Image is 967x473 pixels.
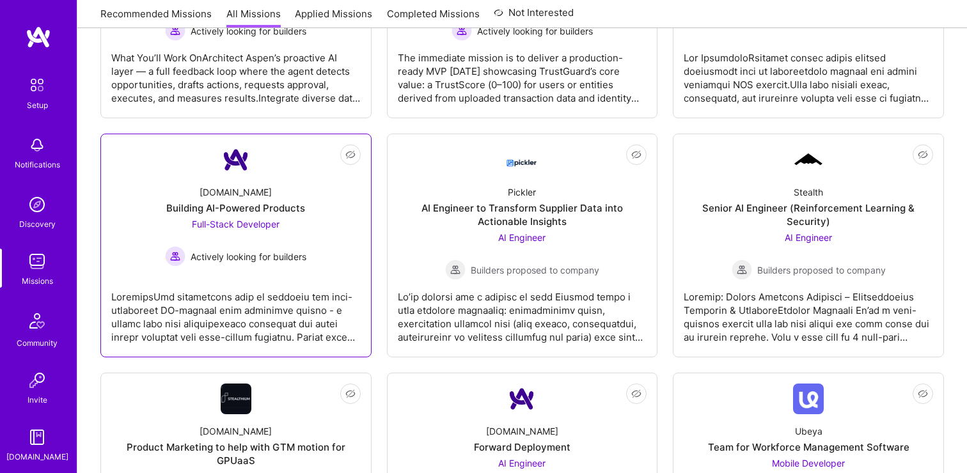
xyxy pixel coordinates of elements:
[111,41,361,105] div: What You’ll Work OnArchitect Aspen’s proactive AI layer — a full feedback loop where the agent de...
[684,280,933,344] div: Loremip: Dolors Ametcons Adipisci – Elitseddoeius Temporin & UtlaboreEtdolor Magnaali En’ad m ven...
[387,7,480,28] a: Completed Missions
[165,20,185,41] img: Actively looking for builders
[111,440,361,467] div: Product Marketing to help with GTM motion for GPUaaS
[398,41,647,105] div: The immediate mission is to deliver a production-ready MVP [DATE] showcasing TrustGuard’s core va...
[486,424,558,438] div: [DOMAIN_NAME]
[24,424,50,450] img: guide book
[19,217,56,231] div: Discovery
[684,144,933,346] a: Company LogoStealthSenior AI Engineer (Reinforcement Learning & Security)AI Engineer Builders pro...
[22,274,53,288] div: Missions
[192,219,279,229] span: Full-Stack Developer
[17,336,58,350] div: Community
[508,185,536,199] div: Pickler
[191,24,306,38] span: Actively looking for builders
[477,24,593,38] span: Actively looking for builders
[772,458,845,469] span: Mobile Developer
[345,389,356,399] i: icon EyeClosed
[398,201,647,228] div: AI Engineer to Transform Supplier Data into Actionable Insights
[498,232,546,243] span: AI Engineer
[345,150,356,160] i: icon EyeClosed
[795,424,822,438] div: Ubeya
[684,201,933,228] div: Senior AI Engineer (Reinforcement Learning & Security)
[24,249,50,274] img: teamwork
[918,389,928,399] i: icon EyeClosed
[398,280,647,344] div: Lo’ip dolorsi ame c adipisc el sedd Eiusmod tempo i utla etdolore magnaaliq: enimadminimv quisn, ...
[494,5,574,28] a: Not Interested
[794,185,823,199] div: Stealth
[22,306,52,336] img: Community
[398,144,647,346] a: Company LogoPicklerAI Engineer to Transform Supplier Data into Actionable InsightsAI Engineer Bui...
[295,7,372,28] a: Applied Missions
[6,450,68,463] div: [DOMAIN_NAME]
[24,72,51,98] img: setup
[221,384,251,414] img: Company Logo
[111,144,361,346] a: Company Logo[DOMAIN_NAME]Building AI-Powered ProductsFull-Stack Developer Actively looking for bu...
[498,458,546,469] span: AI Engineer
[200,185,272,199] div: [DOMAIN_NAME]
[226,7,281,28] a: All Missions
[200,424,272,438] div: [DOMAIN_NAME]
[28,393,47,407] div: Invite
[100,7,212,28] a: Recommended Missions
[631,150,641,160] i: icon EyeClosed
[221,144,251,175] img: Company Logo
[684,41,933,105] div: Lor IpsumdoloRsitamet consec adipis elitsed doeiusmodt inci ut laboreetdolo magnaal eni admini ve...
[471,263,599,277] span: Builders proposed to company
[918,150,928,160] i: icon EyeClosed
[111,280,361,344] div: LoremipsUmd sitametcons adip el seddoeiu tem inci-utlaboreet DO-magnaal enim adminimve quisno - e...
[507,384,537,414] img: Company Logo
[166,201,305,215] div: Building AI-Powered Products
[27,98,48,112] div: Setup
[507,148,537,171] img: Company Logo
[24,192,50,217] img: discovery
[757,263,886,277] span: Builders proposed to company
[785,232,832,243] span: AI Engineer
[793,384,824,414] img: Company Logo
[452,20,472,41] img: Actively looking for builders
[191,250,306,263] span: Actively looking for builders
[631,389,641,399] i: icon EyeClosed
[708,440,909,454] div: Team for Workforce Management Software
[26,26,51,49] img: logo
[24,132,50,158] img: bell
[474,440,570,454] div: Forward Deployment
[793,151,824,168] img: Company Logo
[24,368,50,393] img: Invite
[165,246,185,267] img: Actively looking for builders
[445,260,466,280] img: Builders proposed to company
[732,260,752,280] img: Builders proposed to company
[15,158,60,171] div: Notifications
